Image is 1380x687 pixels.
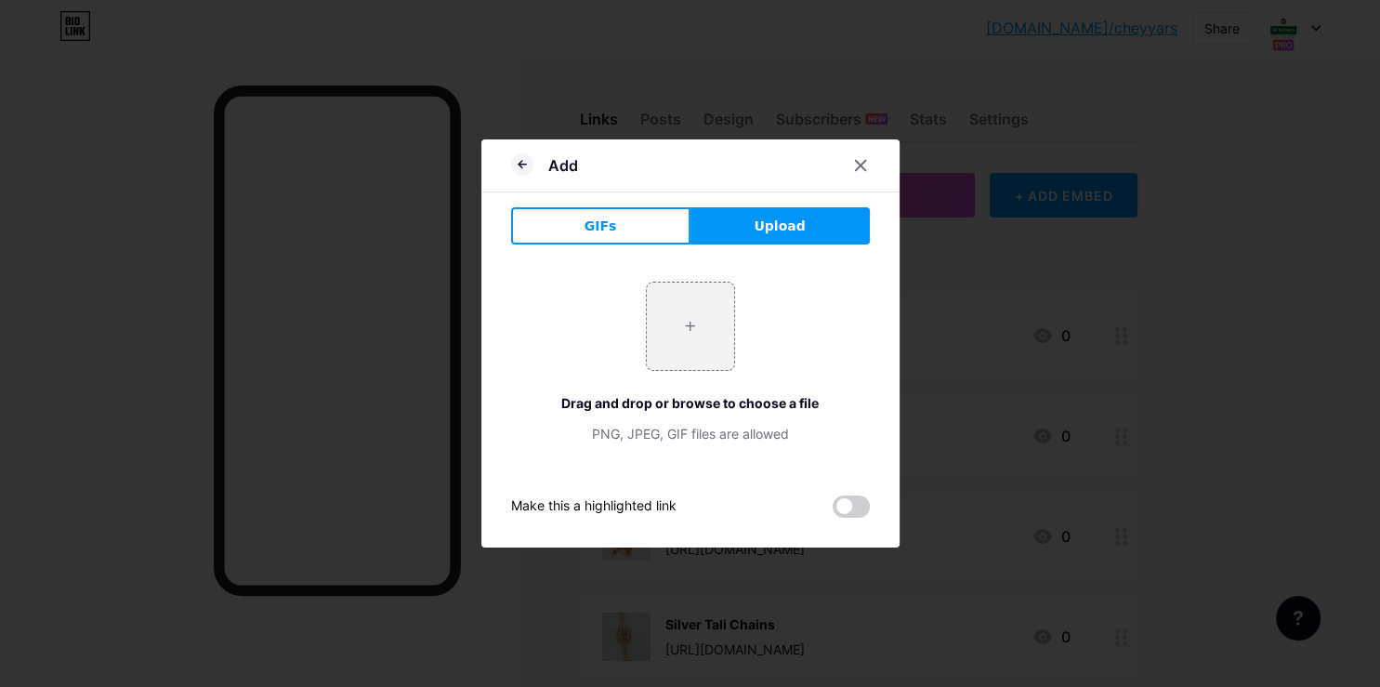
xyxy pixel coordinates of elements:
button: Upload [690,207,870,244]
div: Add [548,154,578,177]
button: GIFs [511,207,690,244]
span: Upload [754,217,805,236]
div: Make this a highlighted link [511,495,677,518]
span: GIFs [585,217,617,236]
div: PNG, JPEG, GIF files are allowed [511,424,870,443]
div: Drag and drop or browse to choose a file [511,393,870,413]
